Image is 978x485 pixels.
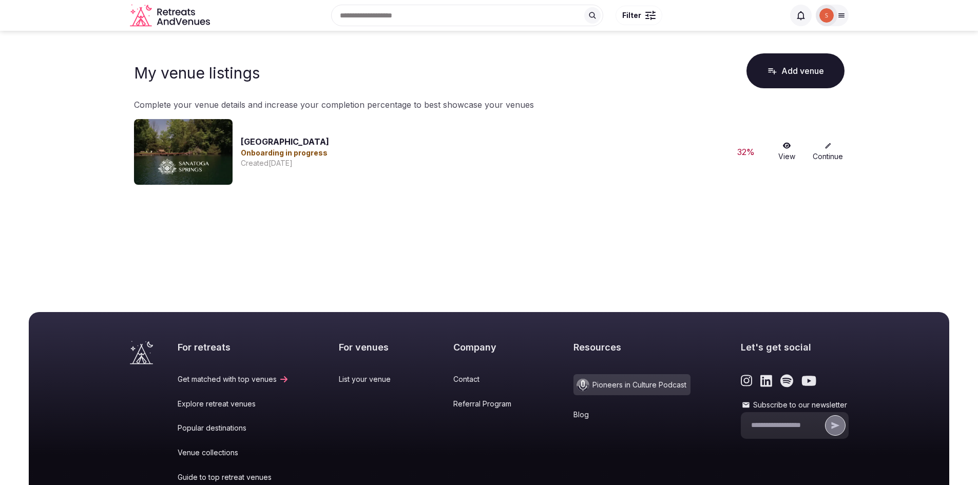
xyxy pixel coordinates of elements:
a: List your venue [339,374,403,384]
a: Referral Program [453,399,524,409]
a: Contact [453,374,524,384]
a: Blog [573,410,691,420]
a: Visit the homepage [130,4,212,27]
h2: Company [453,341,524,354]
div: 32 % [730,146,762,158]
a: Popular destinations [178,423,289,433]
span: Onboarding in progress [241,148,328,157]
h2: Resources [573,341,691,354]
button: Filter [616,6,662,25]
h2: For retreats [178,341,289,354]
a: Link to the retreats and venues LinkedIn page [760,374,772,387]
h1: My venue listings [134,64,260,82]
a: Explore retreat venues [178,399,289,409]
a: Link to the retreats and venues Spotify page [780,374,793,387]
span: Filter [622,10,641,21]
a: Link to the retreats and venues Instagram page [741,374,753,387]
button: Add venue [746,53,845,88]
img: sanatogaspring [819,8,834,23]
a: Get matched with top venues [178,374,289,384]
a: View [771,142,803,162]
h2: Let's get social [741,341,849,354]
a: [GEOGRAPHIC_DATA] [241,137,329,147]
img: Venue cover photo for Sanatoga Springs [134,119,233,185]
a: Continue [812,142,845,162]
label: Subscribe to our newsletter [741,400,849,410]
a: Link to the retreats and venues Youtube page [801,374,816,387]
a: Guide to top retreat venues [178,472,289,482]
div: Created [DATE] [241,158,721,168]
svg: Retreats and Venues company logo [130,4,212,27]
a: Visit the homepage [130,341,153,364]
h2: For venues [339,341,403,354]
p: Complete your venue details and increase your completion percentage to best showcase your venues [134,99,845,111]
a: Venue collections [178,448,289,458]
a: Pioneers in Culture Podcast [573,374,691,395]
